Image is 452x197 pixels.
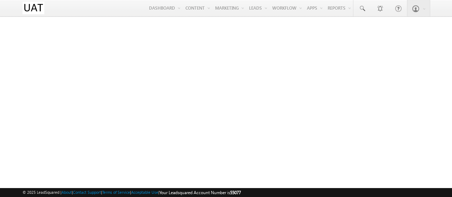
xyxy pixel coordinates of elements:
[23,2,44,14] img: Custom Logo
[61,190,72,194] a: About
[131,190,158,194] a: Acceptable Use
[23,189,241,196] span: © 2025 LeadSquared | | | | |
[159,190,241,195] span: Your Leadsquared Account Number is
[230,190,241,195] span: 55077
[73,190,101,194] a: Contact Support
[102,190,130,194] a: Terms of Service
